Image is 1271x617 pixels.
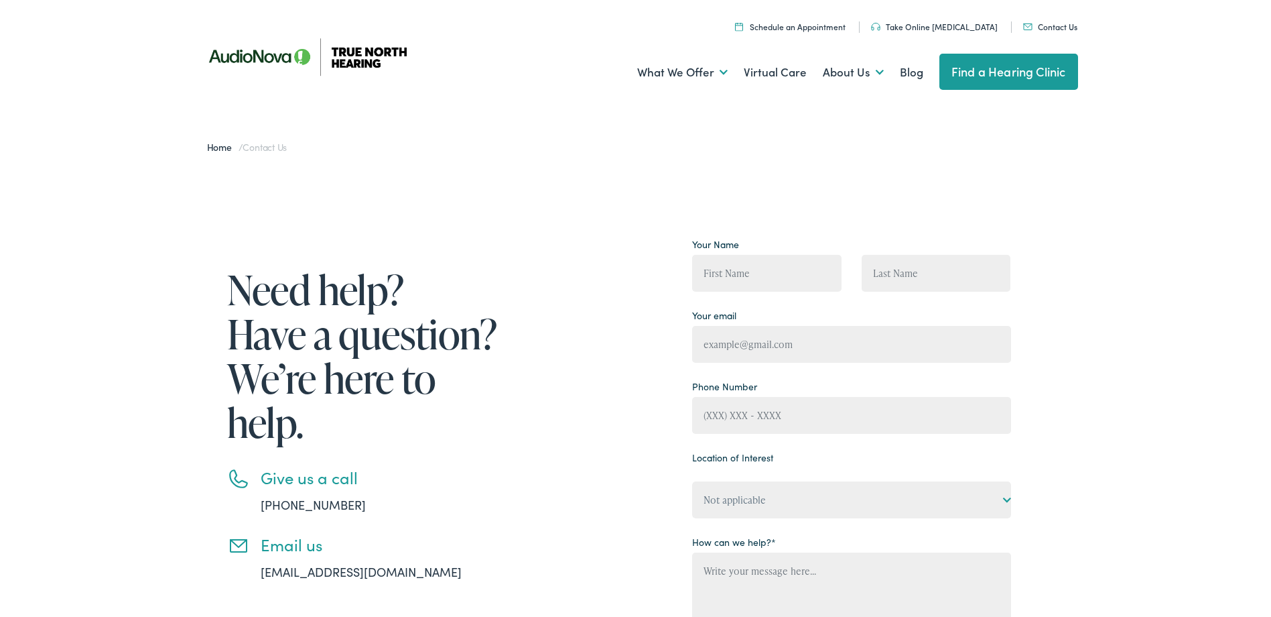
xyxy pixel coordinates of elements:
a: Home [207,140,239,154]
h1: Need help? Have a question? We’re here to help. [227,268,502,445]
input: Last Name [862,255,1011,292]
img: Headphones icon in color code ffb348 [871,23,880,31]
label: Location of Interest [692,451,773,465]
label: Your Name [692,237,739,251]
label: Phone Number [692,380,757,394]
input: First Name [692,255,842,292]
img: Icon symbolizing a calendar in color code ffb348 [735,22,743,31]
h3: Give us a call [261,468,502,488]
a: [EMAIL_ADDRESS][DOMAIN_NAME] [261,563,462,580]
a: Contact Us [1023,21,1077,32]
a: Take Online [MEDICAL_DATA] [871,21,998,32]
a: [PHONE_NUMBER] [261,496,366,513]
label: How can we help? [692,535,776,549]
a: Schedule an Appointment [735,21,846,32]
input: (XXX) XXX - XXXX [692,397,1011,434]
a: Blog [900,48,923,97]
h3: Email us [261,535,502,555]
a: Virtual Care [744,48,807,97]
img: Mail icon in color code ffb348, used for communication purposes [1023,23,1032,30]
a: About Us [823,48,884,97]
input: example@gmail.com [692,326,1011,363]
label: Your email [692,308,736,323]
span: Contact Us [243,140,287,154]
span: / [207,140,287,154]
a: Find a Hearing Clinic [939,54,1078,90]
a: What We Offer [637,48,728,97]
